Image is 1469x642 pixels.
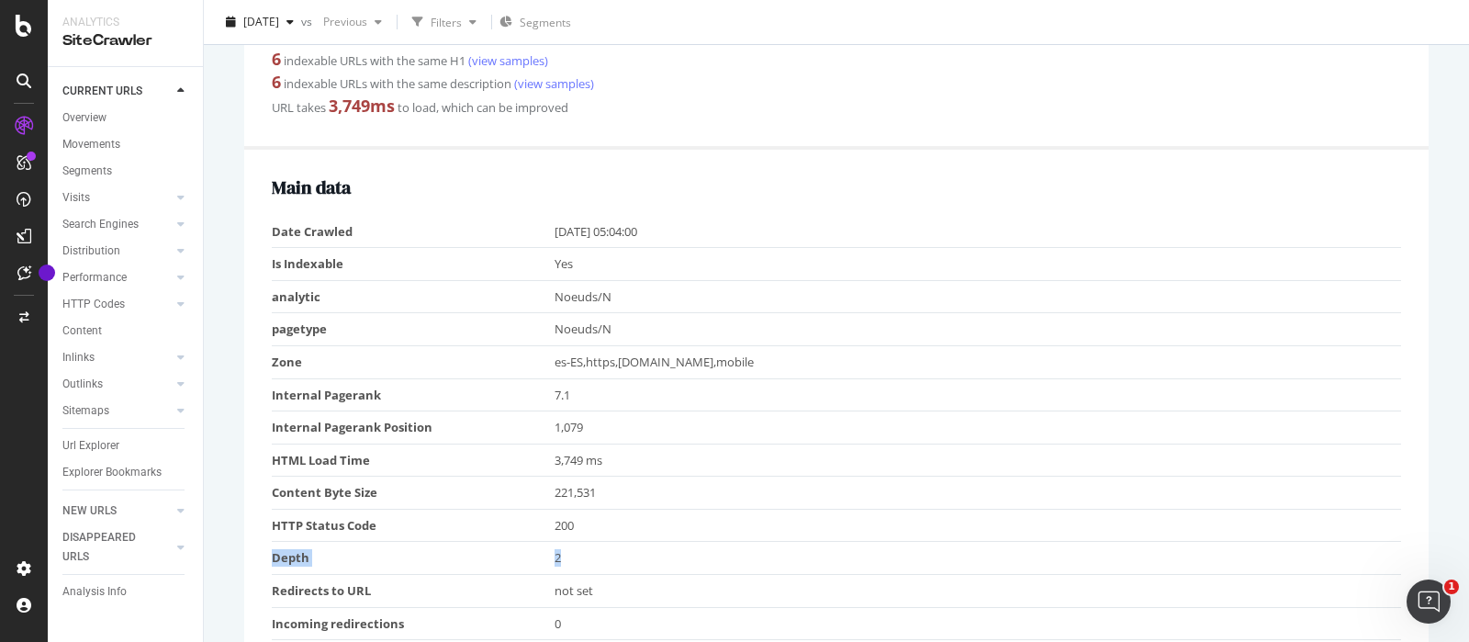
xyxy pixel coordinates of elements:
[62,30,188,51] div: SiteCrawler
[62,582,190,602] a: Analysis Info
[62,321,190,341] a: Content
[272,509,555,542] td: HTTP Status Code
[62,501,172,521] a: NEW URLS
[62,348,172,367] a: Inlinks
[272,71,1401,95] div: indexable URLs with the same description
[272,177,1401,197] h2: Main data
[62,188,90,208] div: Visits
[62,401,109,421] div: Sitemaps
[272,24,281,46] strong: 6
[272,444,555,477] td: HTML Load Time
[62,215,172,234] a: Search Engines
[62,82,172,101] a: CURRENT URLS
[555,444,1402,477] td: 3,749 ms
[555,313,1402,346] td: Noeuds/N
[520,15,571,30] span: Segments
[272,607,555,640] td: Incoming redirections
[272,248,555,281] td: Is Indexable
[329,95,395,117] strong: 3,749 ms
[499,7,571,37] button: Segments
[62,348,95,367] div: Inlinks
[555,607,1402,640] td: 0
[62,295,172,314] a: HTTP Codes
[272,280,555,313] td: analytic
[62,135,120,154] div: Movements
[555,346,1402,379] td: es-ES,https,[DOMAIN_NAME],mobile
[62,436,190,456] a: Url Explorer
[272,71,281,93] strong: 6
[219,7,301,37] button: [DATE]
[272,542,555,575] td: Depth
[316,7,389,37] button: Previous
[62,268,172,287] a: Performance
[272,95,1401,118] div: URL takes to load, which can be improved
[465,52,548,69] a: (view samples)
[555,477,1402,510] td: 221,531
[62,188,172,208] a: Visits
[62,82,142,101] div: CURRENT URLS
[62,15,188,30] div: Analytics
[62,375,103,394] div: Outlinks
[1444,580,1459,594] span: 1
[62,528,172,567] a: DISAPPEARED URLS
[272,313,555,346] td: pagetype
[62,501,117,521] div: NEW URLS
[62,108,190,128] a: Overview
[62,528,155,567] div: DISAPPEARED URLS
[555,248,1402,281] td: Yes
[555,411,1402,445] td: 1,079
[62,108,107,128] div: Overview
[272,574,555,607] td: Redirects to URL
[62,268,127,287] div: Performance
[62,242,172,261] a: Distribution
[62,215,139,234] div: Search Engines
[243,14,279,29] span: 2025 Aug. 1st
[62,463,190,482] a: Explorer Bookmarks
[62,321,102,341] div: Content
[555,280,1402,313] td: Noeuds/N
[555,378,1402,411] td: 7.1
[272,477,555,510] td: Content Byte Size
[62,242,120,261] div: Distribution
[62,436,119,456] div: Url Explorer
[272,346,555,379] td: Zone
[62,582,127,602] div: Analysis Info
[511,75,594,92] a: (view samples)
[62,375,172,394] a: Outlinks
[555,542,1402,575] td: 2
[555,509,1402,542] td: 200
[272,378,555,411] td: Internal Pagerank
[555,216,1402,248] td: [DATE] 05:04:00
[272,411,555,445] td: Internal Pagerank Position
[62,463,162,482] div: Explorer Bookmarks
[62,401,172,421] a: Sitemaps
[272,216,555,248] td: Date Crawled
[272,48,281,70] strong: 6
[62,295,125,314] div: HTTP Codes
[272,48,1401,72] div: indexable URLs with the same H1
[62,162,112,181] div: Segments
[1407,580,1451,624] iframe: Intercom live chat
[62,162,190,181] a: Segments
[301,14,316,29] span: vs
[555,582,1393,600] div: not set
[316,14,367,29] span: Previous
[405,7,484,37] button: Filters
[62,135,190,154] a: Movements
[431,14,462,29] div: Filters
[39,265,55,281] div: Tooltip anchor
